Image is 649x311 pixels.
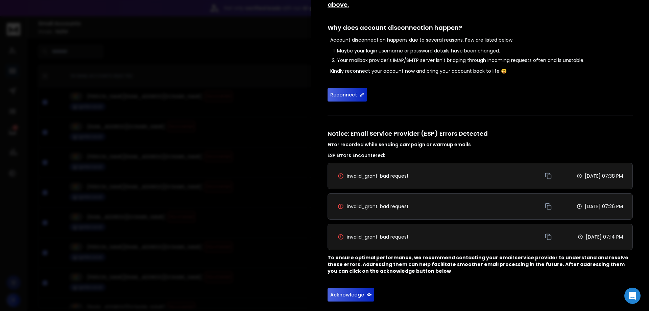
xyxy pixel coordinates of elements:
[586,234,623,240] p: [DATE] 07:14 PM
[330,68,633,74] p: Kindly reconnect your account now and bring your account back to life 😄
[585,203,623,210] p: [DATE] 07:26 PM
[337,57,633,64] li: Your mailbox provider's IMAP/SMTP server isn't bridging through incoming requests often and is un...
[337,47,633,54] li: Maybe your login username or password details have been changed.
[347,203,409,210] span: invalid_grant: bad request
[328,129,633,148] h1: Notice: Email Service Provider (ESP) Errors Detected
[328,88,367,102] button: Reconnect
[328,254,633,274] p: To ensure optimal performance, we recommend contacting your email service provider to understand ...
[330,37,633,43] p: Account disconnection happens due to several reasons. Few are listed below:
[328,23,633,32] h1: Why does account disconnection happen?
[347,173,409,179] span: invalid_grant: bad request
[328,288,374,302] button: Acknowledge
[347,234,409,240] span: invalid_grant: bad request
[328,141,633,148] h4: Error recorded while sending campaign or warmup emails
[585,173,623,179] p: [DATE] 07:38 PM
[328,152,633,159] h3: ESP Errors Encountered:
[624,288,641,304] div: Open Intercom Messenger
